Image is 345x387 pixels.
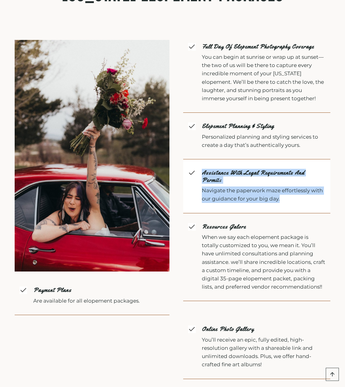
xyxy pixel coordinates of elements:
p: Personalized planning and styling services to create a day that’s authentically yours. [202,133,325,149]
strong: Assistance with legal requirements and permit [202,169,304,184]
p: When we say each elopement package is totally customized to you, we mean it. You’ll have unlimite... [202,233,325,291]
h3: s [202,169,325,183]
strong: Online Photo Gallery [202,325,254,333]
p: Are available for all elopement packages. [33,297,165,305]
a: Scroll to top [326,368,339,381]
strong: Elopement Planning & Styling [202,122,274,130]
strong: Resources Galore [202,223,246,230]
p: You can begin at sunrise or wrap up at sunset—the two of us will be there to capture every incred... [202,53,325,103]
strong: Payment plans [33,286,71,294]
img: Bride holding her bouquet in the air cheering her wonderful day on her All Inclusive Montana Elop... [15,25,169,272]
p: Navigate the paperwork maze effortlessly with our guidance for your big day. [202,186,325,203]
strong: Full Day of elopement photography coverage [202,43,314,50]
p: You’ll receive an epic, fully edited, high-resolution gallery with a shareable link and unlimited... [202,336,325,369]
